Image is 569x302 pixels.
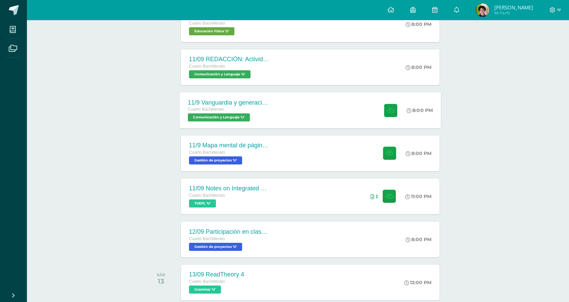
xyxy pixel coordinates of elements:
[188,113,250,121] span: Comunicación y Lenguaje 'U'
[189,64,225,69] span: Cuarto Bachillerato
[371,194,378,199] div: Archivos entregados
[405,193,431,199] div: 11:00 PM
[404,279,431,286] div: 12:00 PM
[189,228,270,235] div: 12/09 Participación en clase 🙋‍♂️🙋‍♀️
[494,4,533,11] span: [PERSON_NAME]
[407,107,433,113] div: 8:00 PM
[406,150,431,156] div: 8:00 PM
[189,243,242,251] span: Gestión de proyectos 'U'
[189,185,270,192] div: 11/09 Notes on Integrated Writing
[188,107,224,112] span: Cuarto Bachillerato
[406,64,431,70] div: 8:00 PM
[189,193,225,198] span: Cuarto Bachillerato
[189,286,221,294] span: Grammar 'U'
[189,142,270,149] div: 11/9 Mapa mental de página 112 y 113
[189,27,234,35] span: Educación Física 'U'
[189,279,225,284] span: Cuarto Bachillerato
[189,271,244,278] div: 13/09 ReadTheory 4
[189,70,251,78] span: Comunicación y Lenguaje 'U'
[189,156,242,164] span: Gestión de proyectos 'U'
[406,236,431,242] div: 8:00 PM
[188,99,269,106] div: 11/9 Vanguardia y generación del 27
[189,199,216,207] span: TOEFL 'U'
[406,21,431,27] div: 8:00 PM
[189,56,270,63] div: 11/09 REDACCIÓN: Actividad de Guatemala - ACTIVIDAD CERRADA
[189,236,225,241] span: Cuarto Bachillerato
[189,150,225,155] span: Cuarto Bachillerato
[157,272,165,277] div: SÁB
[476,3,489,17] img: 502ef4d136a8059868ef0bd30eed34c1.png
[376,194,378,199] span: 1
[189,21,225,26] span: Cuarto Bachillerato
[157,277,165,285] div: 13
[494,10,533,16] span: Mi Perfil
